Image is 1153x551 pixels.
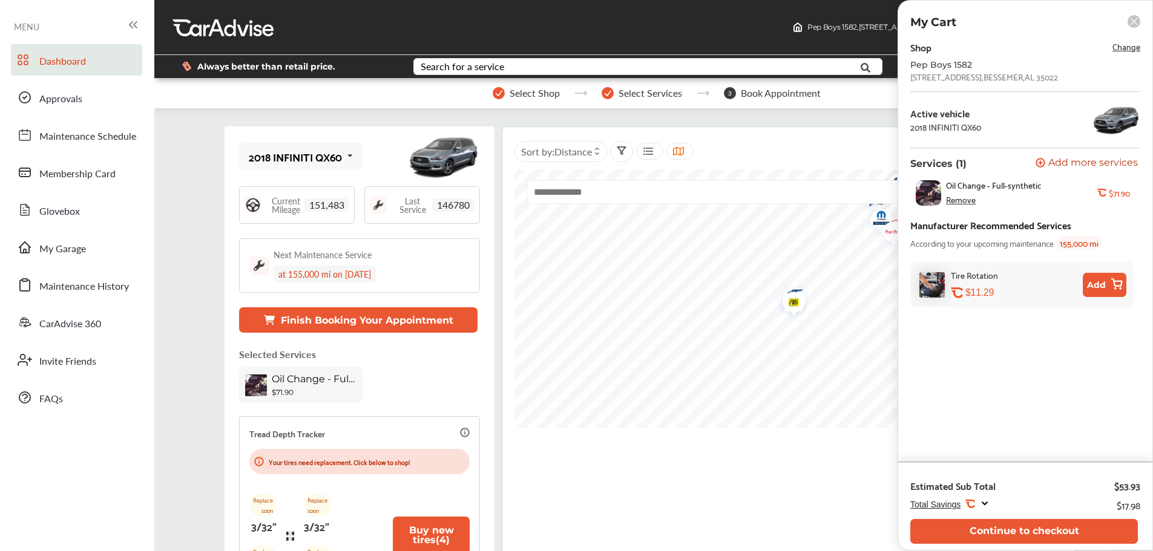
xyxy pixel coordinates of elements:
img: logo-firestone.png [892,254,924,292]
span: According to your upcoming maintenance [910,236,1054,250]
div: 2018 INFINITI QX60 [910,122,981,132]
span: 155,000 mi [1056,236,1102,250]
div: 2018 INFINITI QX60 [249,151,342,163]
a: Maintenance Schedule [11,119,142,151]
button: Add more services [1036,158,1138,169]
img: maintenance_logo [370,197,387,214]
span: Add more services [1048,158,1138,169]
div: Map marker [774,281,804,316]
div: Search for a service [421,62,504,71]
span: 151,483 [304,198,349,212]
p: My Cart [910,15,956,29]
div: Estimated Sub Total [910,480,996,492]
img: dollor_label_vector.a70140d1.svg [182,61,191,71]
a: Membership Card [11,157,142,188]
div: $17.98 [1117,497,1140,513]
img: steering_logo [245,197,261,214]
img: header-home-logo.8d720a4f.svg [793,22,803,32]
div: $53.93 [1114,480,1140,492]
canvas: Map [514,169,1063,428]
div: Map marker [893,255,924,294]
div: Map marker [892,223,922,258]
div: Manufacturer Recommended Services [910,217,1071,233]
img: logo-take5.png [893,255,925,294]
a: My Garage [11,232,142,263]
span: Current Mileage [268,197,304,214]
span: 146780 [432,198,475,212]
span: Sort by : [521,145,592,158]
div: Map marker [774,285,804,324]
div: Tire Rotation [951,268,998,282]
span: Pep Boys 1582 , [STREET_ADDRESS] BESSEMER , AL 35022 [807,22,1003,31]
div: [STREET_ADDRESS] , BESSEMER , AL 35022 [910,72,1058,82]
a: Dashboard [11,44,142,76]
span: Change [1112,39,1140,53]
a: Invite Friends [11,344,142,376]
div: Map marker [873,215,904,253]
span: My Garage [39,241,86,257]
p: Services (1) [910,158,967,169]
p: 3/32" [304,517,329,535]
img: logo-goodyear.png [774,281,806,316]
span: Oil Change - Full-synthetic [272,373,356,385]
span: Maintenance History [39,279,129,295]
span: Invite Friends [39,354,96,370]
span: Total Savings [910,500,961,509]
img: logo-mopar.png [861,203,893,237]
p: Tread Depth Tracker [249,426,325,440]
span: CarAdvise 360 [39,316,101,332]
span: Glovebox [39,204,80,220]
span: Membership Card [39,166,116,182]
div: Next Maintenance Service [274,249,372,261]
img: maintenance_logo [249,256,269,275]
span: Approvals [39,91,82,107]
p: Selected Services [239,347,316,361]
button: Add [1083,273,1126,297]
div: Map marker [892,254,922,292]
img: oil-change-thumb.jpg [245,374,267,396]
span: MENU [14,22,39,31]
button: Finish Booking Your Appointment [239,307,478,333]
div: Map marker [861,203,892,237]
img: logo-goodyear.png [892,223,924,258]
span: Oil Change - Full-synthetic [946,180,1042,190]
span: Dashboard [39,54,86,70]
span: Last Service [393,197,432,214]
img: stepper-checkmark.b5569197.svg [493,87,505,99]
div: Map marker [893,255,924,295]
a: Add more services [1036,158,1140,169]
span: 3 [724,87,736,99]
a: Maintenance History [11,269,142,301]
p: Replace soon [249,494,277,517]
img: logo-tires-plus.png [774,285,806,324]
img: stepper-arrow.e24c07c6.svg [574,91,587,96]
div: Pep Boys 1582 [910,60,1104,70]
b: $71.90 [1109,188,1129,198]
button: Continue to checkout [910,519,1138,544]
img: logo-pepboys.png [873,215,905,253]
span: Maintenance Schedule [39,129,136,145]
span: Always better than retail price. [197,62,335,71]
div: Active vehicle [910,108,981,119]
a: FAQs [11,382,142,413]
span: Select Shop [510,88,560,99]
a: Glovebox [11,194,142,226]
p: 3/32" [251,517,277,535]
img: tire_track_logo.b900bcbc.svg [286,530,294,541]
div: at 155,000 mi on [DATE] [274,266,376,282]
img: oil-change-thumb.jpg [916,180,941,206]
div: $11.29 [965,287,1078,298]
img: logo-take5.png [893,255,925,295]
div: Remove [946,195,976,204]
span: Book Appointment [741,88,821,99]
div: Map marker [775,282,806,320]
span: Distance [554,145,592,158]
a: CarAdvise 360 [11,307,142,338]
img: mobile_11192_st0640_046.jpg [407,129,480,184]
img: 11192_st0640_046.jpg [1092,102,1140,138]
span: Select Services [619,88,682,99]
p: Your tires need replacement. Click below to shop! [269,456,410,468]
span: FAQs [39,391,63,407]
img: stepper-checkmark.b5569197.svg [602,87,614,99]
img: stepper-arrow.e24c07c6.svg [697,91,709,96]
